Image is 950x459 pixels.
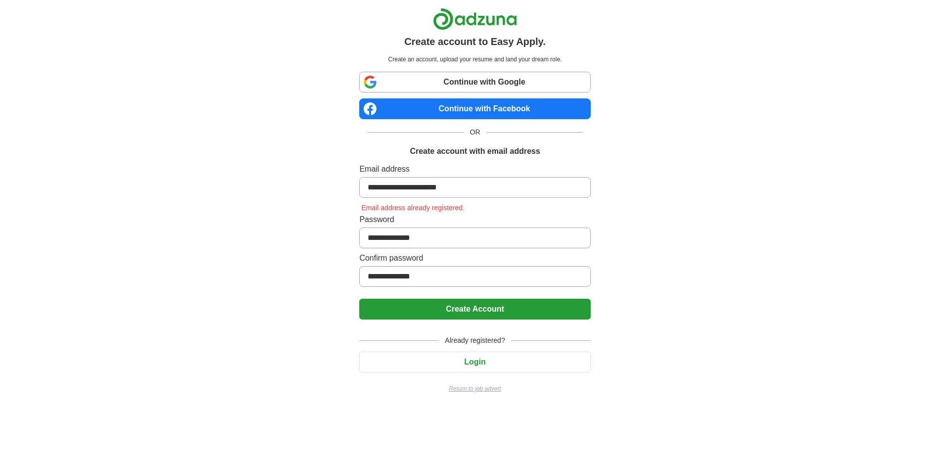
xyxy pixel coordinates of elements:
p: Create an account, upload your resume and land your dream role. [361,55,588,64]
label: Email address [359,163,590,175]
span: Already registered? [439,335,511,346]
a: Return to job advert [359,384,590,393]
a: Continue with Google [359,72,590,92]
img: Adzuna logo [433,8,517,30]
span: Email address already registered. [359,204,467,212]
button: Login [359,352,590,372]
h1: Create account to Easy Apply. [404,34,546,49]
a: Login [359,358,590,366]
label: Password [359,214,590,226]
span: OR [464,127,486,138]
h1: Create account with email address [410,145,540,157]
button: Create Account [359,299,590,320]
a: Continue with Facebook [359,98,590,119]
label: Confirm password [359,252,590,264]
